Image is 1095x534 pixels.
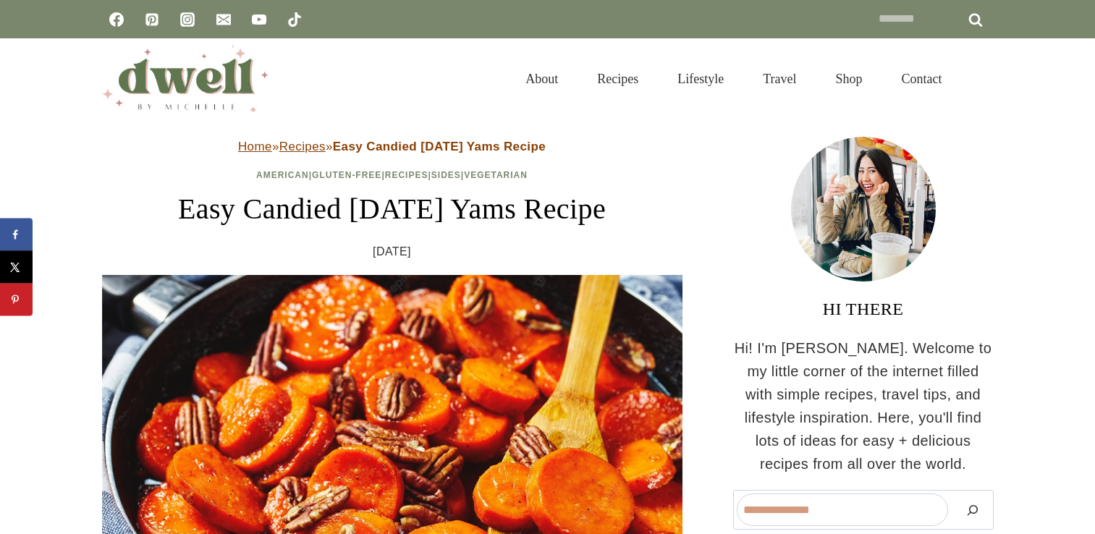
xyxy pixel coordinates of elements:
a: Home [238,140,272,153]
a: Recipes [385,170,428,180]
a: Recipes [279,140,326,153]
h3: HI THERE [733,296,994,322]
h1: Easy Candied [DATE] Yams Recipe [102,187,682,231]
a: Shop [816,56,882,103]
a: Recipes [578,56,658,103]
a: Lifestyle [658,56,743,103]
a: American [256,170,309,180]
a: About [506,56,578,103]
span: | | | | [256,170,528,180]
a: Travel [743,56,816,103]
a: Gluten-Free [312,170,381,180]
nav: Primary Navigation [506,56,961,103]
p: Hi! I'm [PERSON_NAME]. Welcome to my little corner of the internet filled with simple recipes, tr... [733,336,994,475]
time: [DATE] [373,242,411,261]
a: Facebook [102,5,131,34]
a: YouTube [245,5,274,34]
a: TikTok [280,5,309,34]
strong: Easy Candied [DATE] Yams Recipe [333,140,546,153]
a: Pinterest [138,5,166,34]
a: Vegetarian [464,170,528,180]
a: Instagram [173,5,202,34]
a: Contact [882,56,962,103]
a: Email [209,5,238,34]
img: DWELL by michelle [102,46,269,112]
span: » » [238,140,546,153]
a: Sides [431,170,461,180]
button: View Search Form [969,67,994,91]
button: Search [955,493,990,526]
